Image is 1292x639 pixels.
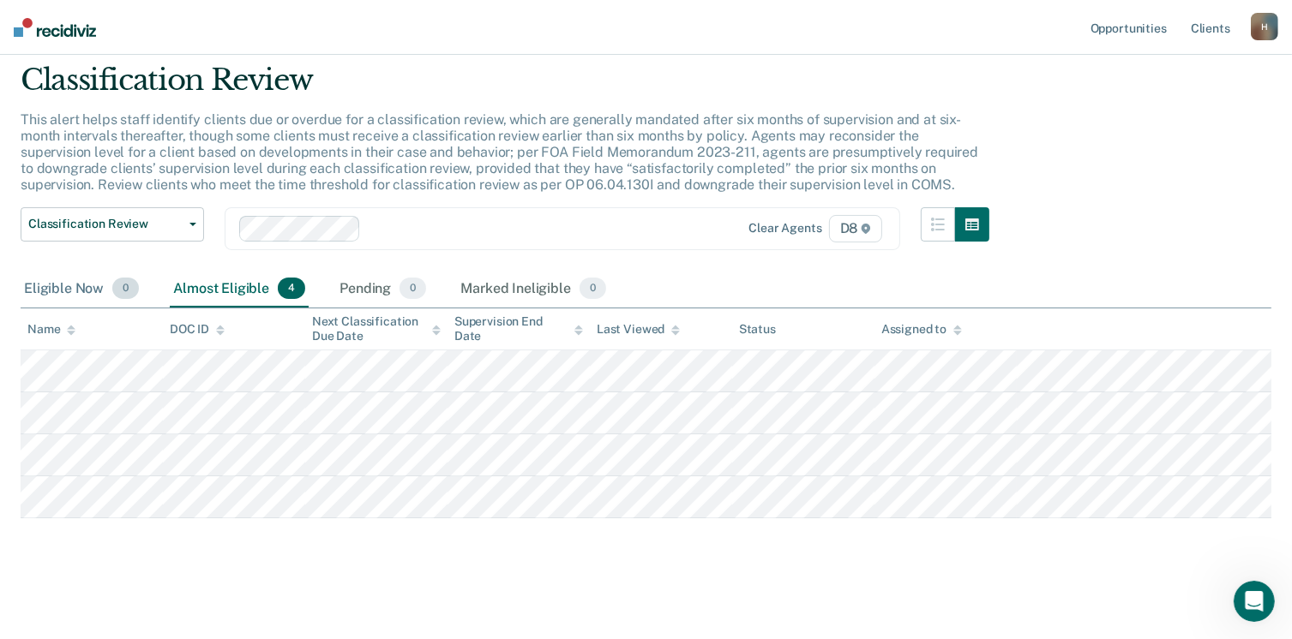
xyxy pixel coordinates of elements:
[14,18,96,37] img: Recidiviz
[454,314,583,343] div: Supervision End Date
[21,271,142,308] div: Eligible Now0
[1251,13,1278,40] button: H
[278,278,305,300] span: 4
[739,322,776,337] div: Status
[580,278,606,300] span: 0
[28,217,183,231] span: Classification Review
[597,322,680,337] div: Last Viewed
[400,278,426,300] span: 0
[112,278,139,300] span: 0
[312,314,441,343] div: Next Classification Due Date
[829,215,883,242] span: D8
[748,221,821,236] div: Clear agents
[881,322,962,337] div: Assigned to
[336,271,430,308] div: Pending0
[1234,581,1275,622] iframe: Intercom live chat
[457,271,610,308] div: Marked Ineligible0
[170,322,225,337] div: DOC ID
[27,322,75,337] div: Name
[21,111,978,194] p: This alert helps staff identify clients due or overdue for a classification review, which are gen...
[21,63,989,111] div: Classification Review
[170,271,309,308] div: Almost Eligible4
[21,207,204,242] button: Classification Review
